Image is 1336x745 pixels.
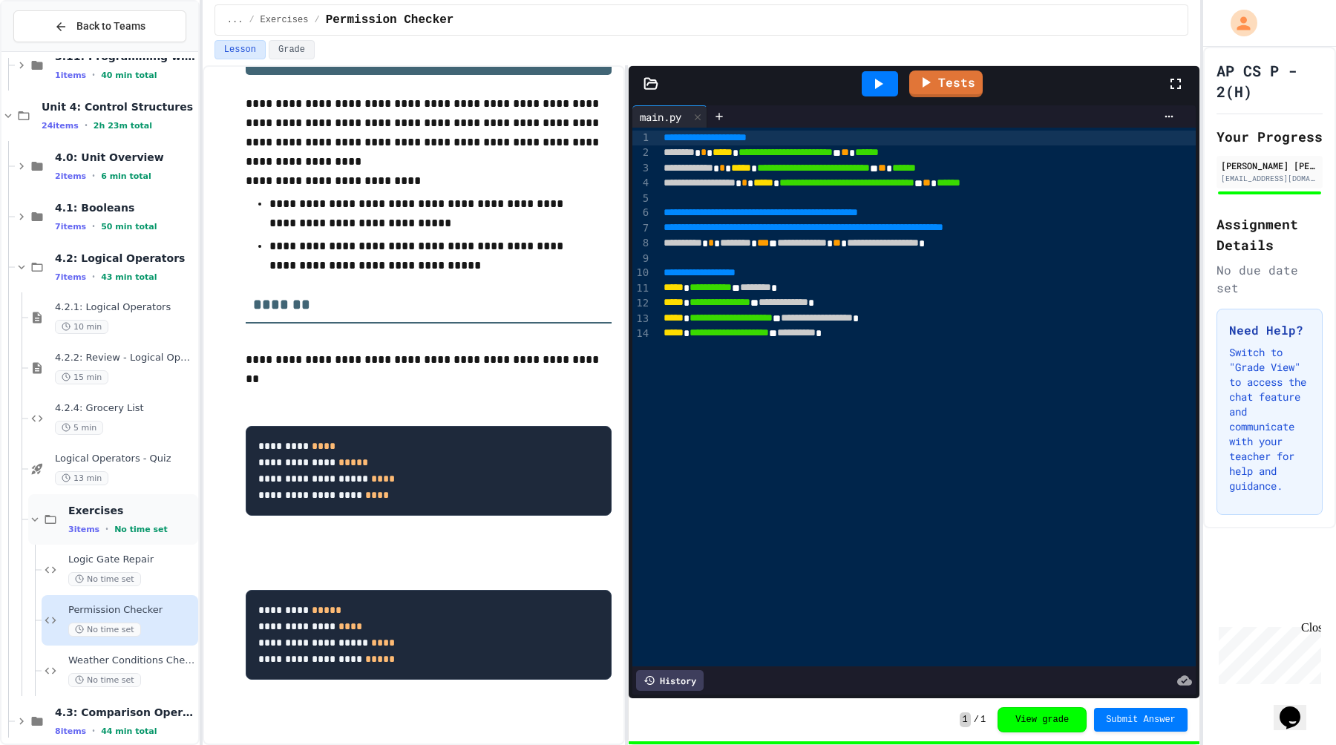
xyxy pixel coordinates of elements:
button: Back to Teams [13,10,186,42]
span: 44 min total [101,726,157,736]
span: ... [227,14,243,26]
span: 43 min total [101,272,157,282]
span: • [105,523,108,535]
span: 50 min total [101,222,157,232]
div: 8 [632,236,651,251]
iframe: chat widget [1213,621,1321,684]
span: • [92,725,95,737]
span: 4.3: Comparison Operators [55,706,195,719]
span: 10 min [55,320,108,334]
div: 5 [632,191,651,206]
h2: Your Progress [1217,126,1323,147]
span: • [92,271,95,283]
button: View grade [998,707,1087,732]
span: 6 min total [101,171,151,181]
div: 4 [632,176,651,191]
div: 14 [632,326,651,341]
div: 9 [632,252,651,266]
div: 7 [632,221,651,236]
div: 3 [632,161,651,176]
div: 11 [632,281,651,296]
span: 2 items [55,171,86,181]
span: 13 min [55,471,108,485]
iframe: chat widget [1274,686,1321,730]
button: Submit Answer [1094,708,1188,732]
span: 24 items [42,121,79,131]
div: No due date set [1217,261,1323,297]
span: 1 items [55,70,86,80]
div: [PERSON_NAME] [PERSON_NAME] [1221,159,1318,172]
span: 5 min [55,421,103,435]
span: / [314,14,319,26]
h2: Assignment Details [1217,214,1323,255]
span: 2h 23m total [94,121,152,131]
button: Grade [269,40,315,59]
div: 10 [632,266,651,280]
div: main.py [632,105,707,128]
p: Switch to "Grade View" to access the chat feature and communicate with your teacher for help and ... [1229,345,1310,493]
span: • [92,170,95,182]
span: / [249,14,254,26]
div: History [636,670,704,691]
a: Tests [909,70,983,97]
div: Chat with us now!Close [6,6,102,94]
span: 4.2.1: Logical Operators [55,301,195,314]
span: / [974,714,979,726]
span: 8 items [55,726,86,736]
div: 6 [632,206,651,220]
h3: Need Help? [1229,321,1310,339]
span: • [92,69,95,81]
span: 4.0: Unit Overview [55,151,195,164]
span: 4.1: Booleans [55,201,195,214]
div: main.py [632,109,689,125]
span: 7 items [55,222,86,232]
span: Logic Gate Repair [68,554,195,566]
span: • [85,119,88,131]
span: 4.2.4: Grocery List [55,402,195,415]
span: 1 [960,712,971,727]
span: • [92,220,95,232]
span: 15 min [55,370,108,384]
button: Lesson [215,40,266,59]
span: Logical Operators - Quiz [55,453,195,465]
span: No time set [68,673,141,687]
h1: AP CS P - 2(H) [1217,60,1323,102]
div: [EMAIL_ADDRESS][DOMAIN_NAME] [1221,173,1318,184]
span: Submit Answer [1106,714,1176,726]
span: Exercises [261,14,309,26]
div: 2 [632,145,651,160]
span: No time set [68,623,141,637]
div: 12 [632,296,651,311]
span: 3 items [68,525,99,534]
span: Exercises [68,504,195,517]
span: 7 items [55,272,86,282]
span: Permission Checker [68,604,195,617]
span: No time set [114,525,168,534]
span: Permission Checker [326,11,454,29]
span: No time set [68,572,141,586]
div: 13 [632,312,651,326]
span: 4.2: Logical Operators [55,252,195,265]
span: Unit 4: Control Structures [42,100,195,114]
div: My Account [1215,6,1261,40]
span: 1 [980,714,986,726]
span: 40 min total [101,70,157,80]
div: 1 [632,131,651,145]
span: Weather Conditions Checker [68,654,195,667]
span: Back to Teams [76,19,145,34]
span: 4.2.2: Review - Logical Operators [55,352,195,364]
